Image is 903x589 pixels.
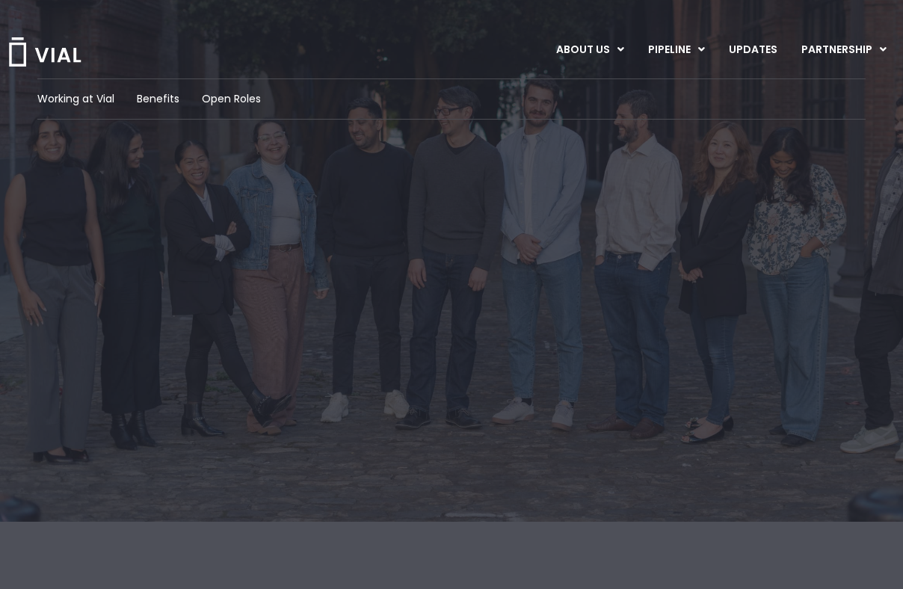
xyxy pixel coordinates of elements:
img: Vial Logo [7,37,82,67]
a: PIPELINEMenu Toggle [636,37,716,63]
a: ABOUT USMenu Toggle [544,37,635,63]
a: Open Roles [202,91,261,107]
a: PARTNERSHIPMenu Toggle [789,37,899,63]
a: Benefits [137,91,179,107]
a: UPDATES [717,37,789,63]
a: Working at Vial [37,91,114,107]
